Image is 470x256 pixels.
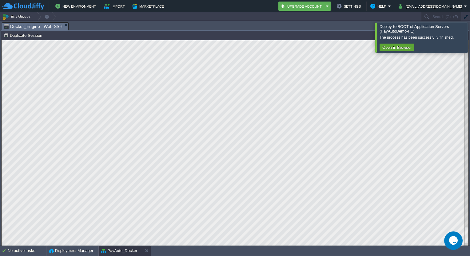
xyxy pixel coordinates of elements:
[4,23,62,30] span: Docker_Engine : Web SSH
[132,2,166,10] button: Marketplace
[380,24,449,33] span: Deploy to ROOT of Application Servers (PayAutoDemo-FE)
[104,2,127,10] button: Import
[380,45,413,50] button: Open in Browser
[2,2,44,10] img: CloudJiffy
[55,2,98,10] button: New Environment
[337,2,363,10] button: Settings
[280,2,324,10] button: Upgrade Account
[101,248,137,254] button: PayAuto_Docker
[8,246,46,256] div: No active tasks
[4,33,44,38] button: Duplicate Session
[380,35,466,40] div: The process has been successfully finished.
[2,12,33,21] button: Env Groups
[49,248,93,254] button: Deployment Manager
[444,231,464,250] iframe: chat widget
[399,2,464,10] button: [EMAIL_ADDRESS][DOMAIN_NAME]
[370,2,388,10] button: Help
